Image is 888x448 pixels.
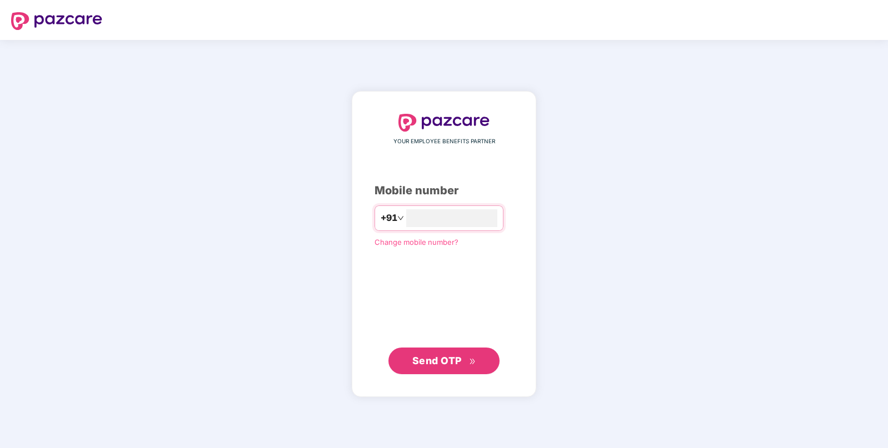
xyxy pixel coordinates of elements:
[375,182,513,199] div: Mobile number
[388,348,500,374] button: Send OTPdouble-right
[397,215,404,222] span: down
[375,238,458,246] a: Change mobile number?
[393,137,495,146] span: YOUR EMPLOYEE BENEFITS PARTNER
[11,12,102,30] img: logo
[381,211,397,225] span: +91
[469,358,476,365] span: double-right
[412,355,462,366] span: Send OTP
[398,114,490,132] img: logo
